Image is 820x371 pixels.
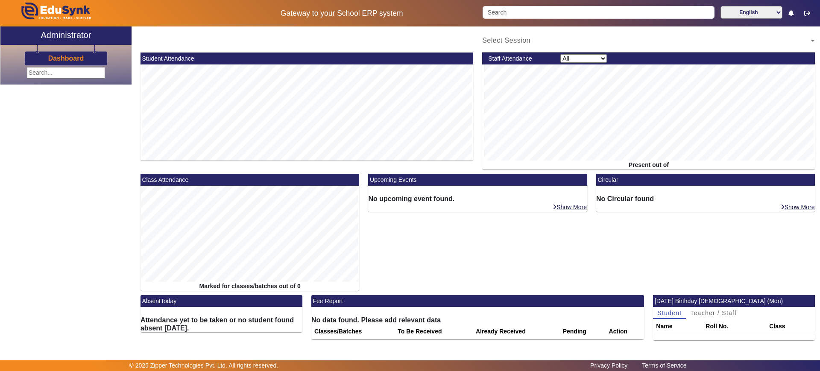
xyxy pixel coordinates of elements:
th: Already Received [473,324,560,339]
mat-card-header: AbsentToday [141,295,302,307]
th: Classes/Batches [311,324,395,339]
span: Teacher / Staff [690,310,737,316]
h5: Gateway to your School ERP system [210,9,474,18]
th: Pending [560,324,606,339]
a: Terms of Service [638,360,691,371]
h2: Administrator [41,30,91,40]
a: Dashboard [48,54,85,63]
div: Marked for classes/batches out of 0 [141,282,360,291]
th: Class [766,319,815,334]
h6: Attendance yet to be taken or no student found absent [DATE]. [141,316,302,332]
mat-card-header: Fee Report [311,295,644,307]
th: Action [606,324,644,339]
h3: Dashboard [48,54,84,62]
mat-card-header: Circular [596,174,815,186]
a: Administrator [0,26,132,45]
input: Search... [27,67,105,79]
mat-card-header: Upcoming Events [368,174,587,186]
a: Privacy Policy [586,360,632,371]
h6: No data found. Please add relevant data [311,316,644,324]
h6: No Circular found [596,195,815,203]
mat-card-header: Class Attendance [141,174,360,186]
p: © 2025 Zipper Technologies Pvt. Ltd. All rights reserved. [129,361,278,370]
h6: No upcoming event found. [368,195,587,203]
mat-card-header: Student Attendance [141,53,473,64]
mat-card-header: [DATE] Birthday [DEMOGRAPHIC_DATA] (Mon) [653,295,815,307]
th: To Be Received [395,324,473,339]
a: Show More [780,203,815,211]
a: Show More [552,203,587,211]
span: Select Session [482,37,530,44]
th: Name [653,319,703,334]
th: Roll No. [703,319,766,334]
input: Search [483,6,714,19]
span: Student [657,310,682,316]
div: Staff Attendance [484,54,556,63]
div: Present out of [482,161,815,169]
